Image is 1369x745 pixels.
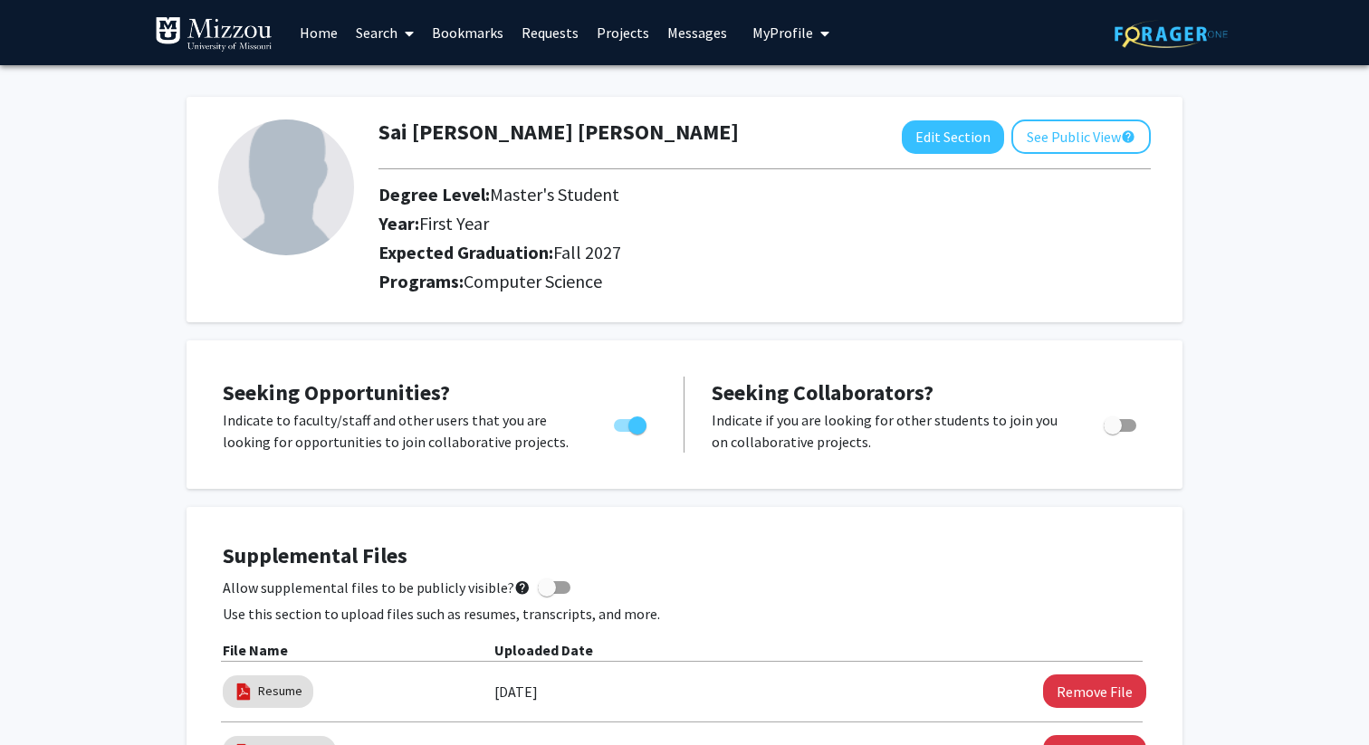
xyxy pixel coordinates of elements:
a: Home [291,1,347,64]
button: See Public View [1011,119,1151,154]
img: ForagerOne Logo [1115,20,1228,48]
a: Requests [512,1,588,64]
span: Computer Science [464,270,602,292]
button: Remove Resume File [1043,674,1146,708]
a: Messages [658,1,736,64]
h2: Programs: [378,271,1151,292]
span: First Year [419,212,489,234]
h4: Supplemental Files [223,543,1146,569]
a: Bookmarks [423,1,512,64]
mat-icon: help [1121,126,1135,148]
span: Master's Student [490,183,619,205]
span: Seeking Opportunities? [223,378,450,406]
img: pdf_icon.png [234,682,254,702]
h1: Sai [PERSON_NAME] [PERSON_NAME] [378,119,739,146]
iframe: Chat [14,664,77,731]
mat-icon: help [514,577,531,598]
h2: Expected Graduation: [378,242,1027,263]
p: Use this section to upload files such as resumes, transcripts, and more. [223,603,1146,625]
span: Allow supplemental files to be publicly visible? [223,577,531,598]
div: Toggle [607,409,656,436]
h2: Year: [378,213,1027,234]
a: Search [347,1,423,64]
h2: Degree Level: [378,184,1027,205]
span: My Profile [752,24,813,42]
span: Fall 2027 [553,241,621,263]
button: Edit Section [902,120,1004,154]
img: University of Missouri Logo [155,16,273,53]
a: Projects [588,1,658,64]
div: Toggle [1096,409,1146,436]
b: File Name [223,641,288,659]
span: Seeking Collaborators? [712,378,933,406]
img: Profile Picture [218,119,354,255]
b: Uploaded Date [494,641,593,659]
a: Resume [258,682,302,701]
p: Indicate to faculty/staff and other users that you are looking for opportunities to join collabor... [223,409,579,453]
label: [DATE] [494,676,538,707]
p: Indicate if you are looking for other students to join you on collaborative projects. [712,409,1069,453]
